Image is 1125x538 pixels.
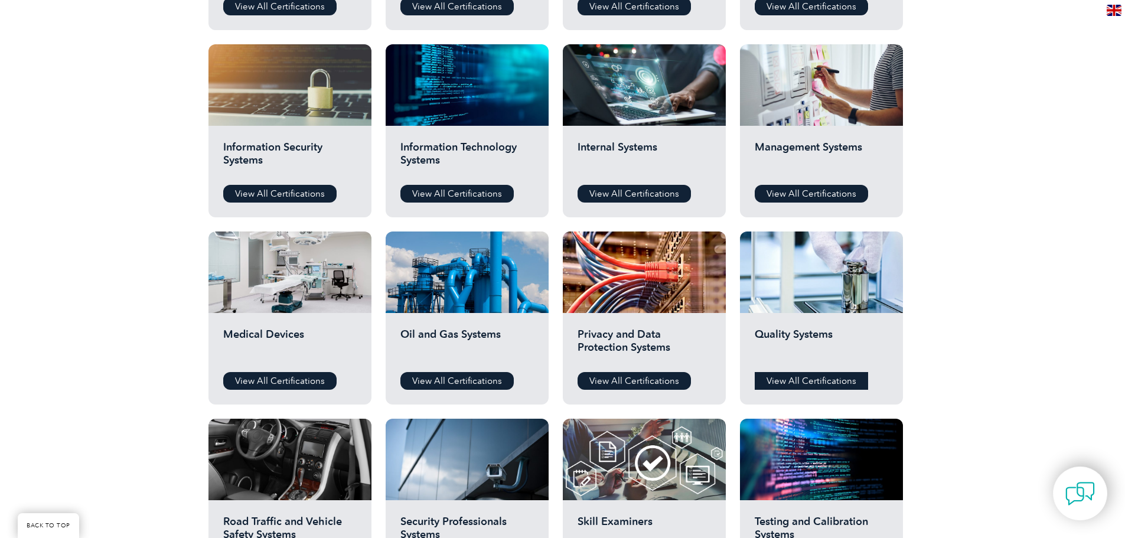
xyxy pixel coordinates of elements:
[223,185,337,203] a: View All Certifications
[223,328,357,363] h2: Medical Devices
[578,372,691,390] a: View All Certifications
[18,513,79,538] a: BACK TO TOP
[400,372,514,390] a: View All Certifications
[1107,5,1121,16] img: en
[755,372,868,390] a: View All Certifications
[223,141,357,176] h2: Information Security Systems
[755,328,888,363] h2: Quality Systems
[578,141,711,176] h2: Internal Systems
[1065,479,1095,508] img: contact-chat.png
[400,185,514,203] a: View All Certifications
[223,372,337,390] a: View All Certifications
[400,141,534,176] h2: Information Technology Systems
[578,185,691,203] a: View All Certifications
[755,185,868,203] a: View All Certifications
[400,328,534,363] h2: Oil and Gas Systems
[755,141,888,176] h2: Management Systems
[578,328,711,363] h2: Privacy and Data Protection Systems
